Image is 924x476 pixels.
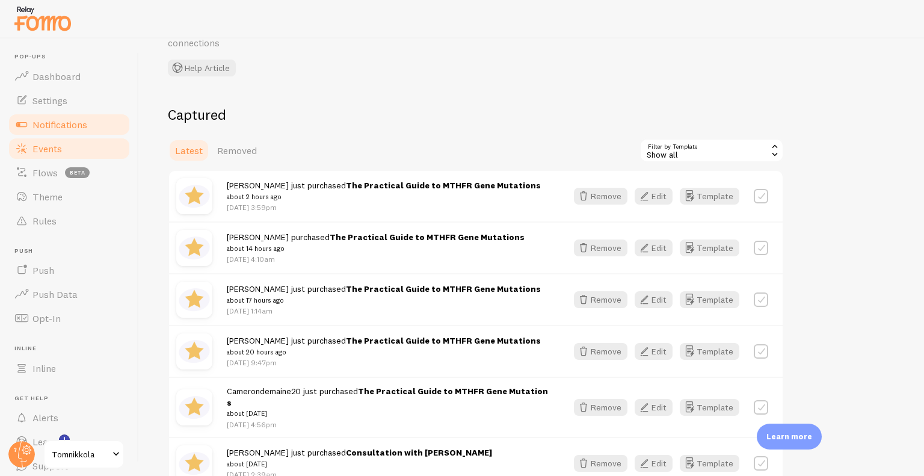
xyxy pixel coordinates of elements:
[227,243,525,254] small: about 14 hours ago
[32,70,81,82] span: Dashboard
[680,291,739,308] button: Template
[176,282,212,318] img: rating.jpg
[635,291,673,308] button: Edit
[635,291,680,308] a: Edit
[168,105,784,124] h2: Captured
[766,431,812,442] p: Learn more
[176,333,212,369] img: rating.jpg
[346,283,541,294] a: The Practical Guide to MTHFR Gene Mutations
[43,440,125,469] a: Tomnikkola
[14,345,131,353] span: Inline
[330,232,525,243] a: The Practical Guide to MTHFR Gene Mutations
[680,455,739,472] button: Template
[635,240,673,256] button: Edit
[32,94,67,107] span: Settings
[13,3,73,34] img: fomo-relay-logo-orange.svg
[574,291,627,308] button: Remove
[227,283,541,306] span: [PERSON_NAME] just purchased
[227,306,541,316] p: [DATE] 1:14am
[168,138,210,162] a: Latest
[639,138,784,162] div: Show all
[32,167,58,179] span: Flows
[7,209,131,233] a: Rules
[227,386,552,419] span: Camerondemaine20 just purchased
[680,188,739,205] button: Template
[14,395,131,403] span: Get Help
[227,202,541,212] p: [DATE] 3:59pm
[227,419,552,430] p: [DATE] 4:56pm
[32,191,63,203] span: Theme
[574,455,627,472] button: Remove
[635,455,673,472] button: Edit
[574,240,627,256] button: Remove
[635,343,680,360] a: Edit
[217,144,257,156] span: Removed
[7,88,131,113] a: Settings
[59,434,70,445] svg: <p>Watch New Feature Tutorials!</p>
[680,240,739,256] button: Template
[635,455,680,472] a: Edit
[574,188,627,205] button: Remove
[32,412,58,424] span: Alerts
[210,138,264,162] a: Removed
[14,53,131,61] span: Pop-ups
[168,60,236,76] button: Help Article
[65,167,90,178] span: beta
[14,247,131,255] span: Push
[32,288,78,300] span: Push Data
[635,399,673,416] button: Edit
[52,447,109,462] span: Tomnikkola
[227,459,492,469] small: about [DATE]
[346,180,541,191] a: The Practical Guide to MTHFR Gene Mutations
[175,144,203,156] span: Latest
[7,64,131,88] a: Dashboard
[227,191,541,202] small: about 2 hours ago
[32,264,54,276] span: Push
[7,356,131,380] a: Inline
[227,180,541,202] span: [PERSON_NAME] just purchased
[32,362,56,374] span: Inline
[176,178,212,214] img: rating.jpg
[227,357,541,368] p: [DATE] 9:47pm
[7,113,131,137] a: Notifications
[680,399,739,416] button: Template
[7,306,131,330] a: Opt-In
[32,215,57,227] span: Rules
[227,232,525,254] span: [PERSON_NAME] purchased
[227,295,541,306] small: about 17 hours ago
[7,430,131,454] a: Learn
[574,343,627,360] button: Remove
[7,137,131,161] a: Events
[7,406,131,430] a: Alerts
[757,424,822,450] div: Learn more
[635,399,680,416] a: Edit
[227,447,492,469] span: [PERSON_NAME] just purchased
[7,161,131,185] a: Flows beta
[680,343,739,360] button: Template
[227,254,525,264] p: [DATE] 4:10am
[7,258,131,282] a: Push
[635,188,673,205] button: Edit
[32,143,62,155] span: Events
[7,282,131,306] a: Push Data
[635,188,680,205] a: Edit
[227,335,541,357] span: [PERSON_NAME] just purchased
[7,185,131,209] a: Theme
[32,436,57,448] span: Learn
[32,312,61,324] span: Opt-In
[346,335,541,346] a: The Practical Guide to MTHFR Gene Mutations
[574,399,627,416] button: Remove
[32,119,87,131] span: Notifications
[227,408,552,419] small: about [DATE]
[227,386,548,408] a: The Practical Guide to MTHFR Gene Mutations
[635,343,673,360] button: Edit
[635,240,680,256] a: Edit
[346,447,492,458] a: Consultation with [PERSON_NAME]
[227,347,541,357] small: about 20 hours ago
